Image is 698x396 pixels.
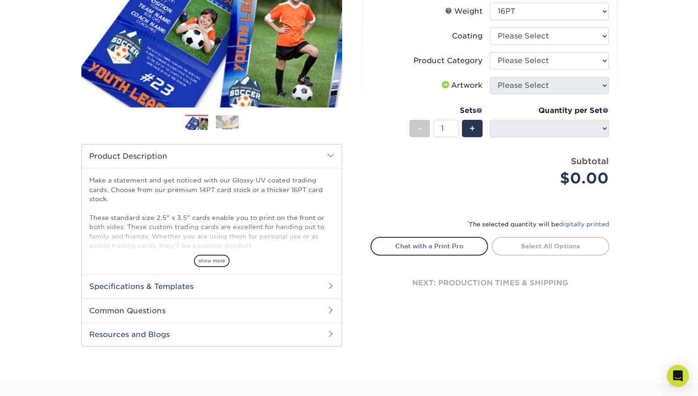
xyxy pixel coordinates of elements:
[667,365,689,387] div: Open Intercom Messenger
[445,6,483,17] div: Weight
[490,105,609,116] div: Quantity per Set
[469,122,475,135] span: +
[82,144,342,168] h2: Product Description
[89,176,334,288] p: Make a statement and get noticed with our Glossy UV coated trading cards. Choose from our premium...
[492,237,609,255] a: Select All Options
[370,256,609,310] div: next: production times & shipping
[82,274,342,298] h2: Specifications & Templates
[497,167,609,189] div: $0.00
[571,156,609,166] strong: Subtotal
[409,105,483,116] div: Sets
[413,55,483,66] div: Product Category
[440,80,483,91] div: Artwork
[418,122,422,135] span: -
[452,31,483,42] div: Coating
[82,299,342,322] h2: Common Questions
[467,221,609,228] small: The selected quantity will be
[194,255,230,267] span: show more
[185,115,208,131] img: Trading Cards 01
[559,221,609,228] a: digitally printed
[82,322,342,346] h2: Resources and Blogs
[370,237,488,255] a: Chat with a Print Pro
[216,115,239,129] img: Trading Cards 02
